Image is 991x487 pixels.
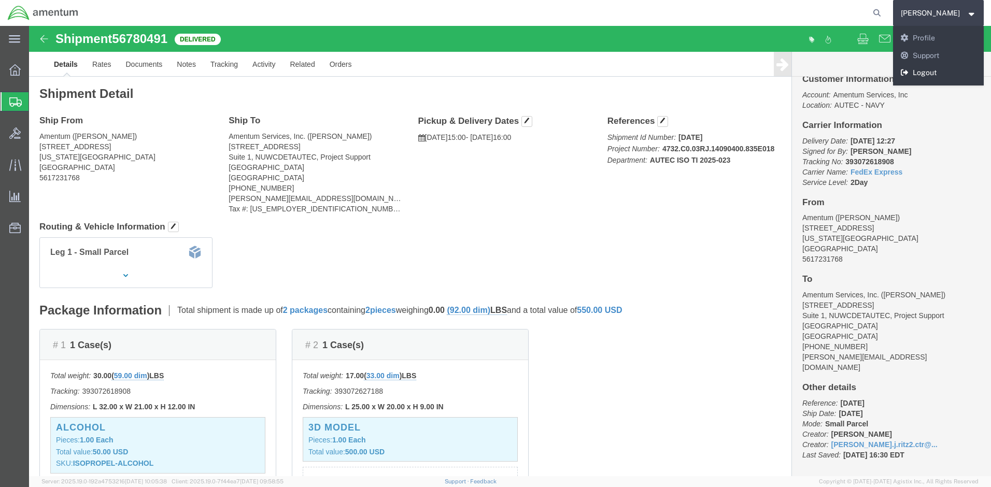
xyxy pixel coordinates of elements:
span: [DATE] 09:58:55 [240,478,284,484]
span: Patrick Everett [901,7,960,19]
img: logo [7,5,79,21]
span: [DATE] 10:05:38 [125,478,167,484]
span: Client: 2025.19.0-7f44ea7 [172,478,284,484]
span: Server: 2025.19.0-192a4753216 [41,478,167,484]
span: Copyright © [DATE]-[DATE] Agistix Inc., All Rights Reserved [819,477,979,486]
a: Profile [893,30,984,47]
a: Logout [893,64,984,82]
button: [PERSON_NAME] [900,7,977,19]
a: Support [893,47,984,65]
iframe: FS Legacy Container [29,26,991,476]
a: Support [445,478,471,484]
a: Feedback [470,478,497,484]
